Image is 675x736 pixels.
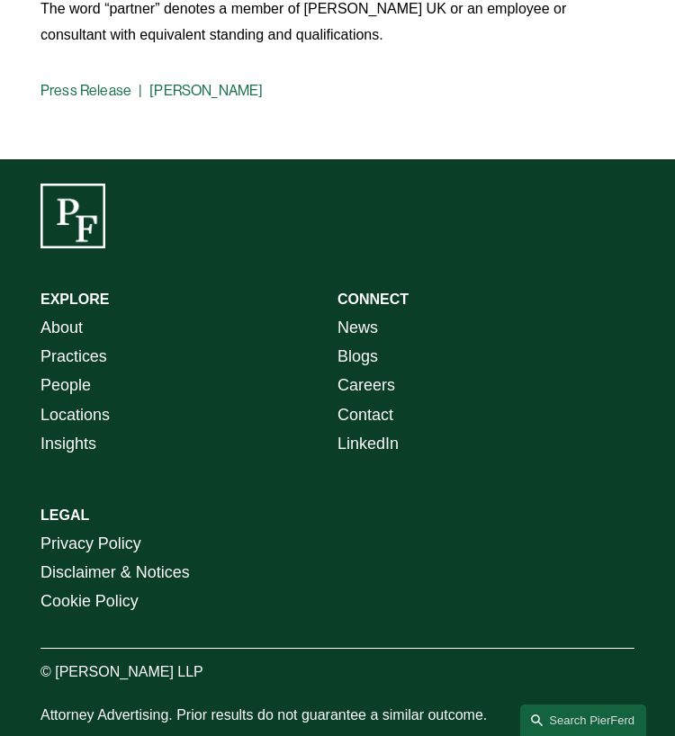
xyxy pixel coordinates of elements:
a: Locations [40,400,110,429]
strong: LEGAL [40,507,89,523]
a: Disclaimer & Notices [40,558,190,587]
p: © [PERSON_NAME] LLP [40,660,634,686]
p: Attorney Advertising. Prior results do not guarantee a similar outcome. [40,703,634,729]
strong: EXPLORE [40,292,109,307]
a: Insights [40,429,96,458]
a: Practices [40,342,107,371]
a: Search this site [520,705,646,736]
a: About [40,313,83,342]
a: Privacy Policy [40,529,141,558]
a: Careers [337,371,395,399]
a: Blogs [337,342,378,371]
strong: CONNECT [337,292,409,307]
a: [PERSON_NAME] [149,82,263,99]
a: People [40,371,91,399]
a: LinkedIn [337,429,399,458]
a: Cookie Policy [40,587,139,615]
a: News [337,313,378,342]
a: Press Release [40,82,131,99]
a: Contact [337,400,393,429]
